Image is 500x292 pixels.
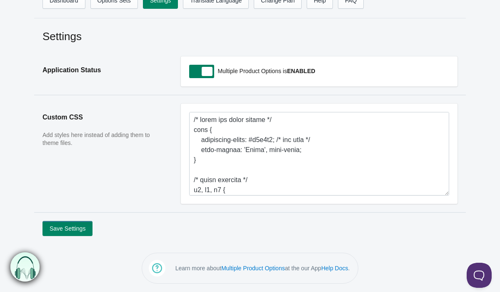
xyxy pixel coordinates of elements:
[42,56,164,84] h2: Application Status
[42,221,92,236] button: Save Settings
[467,263,492,288] iframe: Toggle Customer Support
[10,252,40,282] img: bxm.png
[215,65,449,77] p: Multiple Product Options is
[175,264,350,272] p: Learn more about at the our App .
[321,265,348,272] a: Help Docs
[221,265,285,272] a: Multiple Product Options
[189,112,449,196] textarea: /* lorem ips dolor sitame */ cons { adipiscing-elits: #d5e4t2; /* inc utla */ etdo-magnaa: 'Enima...
[42,29,457,44] h2: Settings
[42,131,164,147] p: Add styles here instead of adding them to theme files.
[42,104,164,131] h2: Custom CSS
[287,68,315,74] b: ENABLED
